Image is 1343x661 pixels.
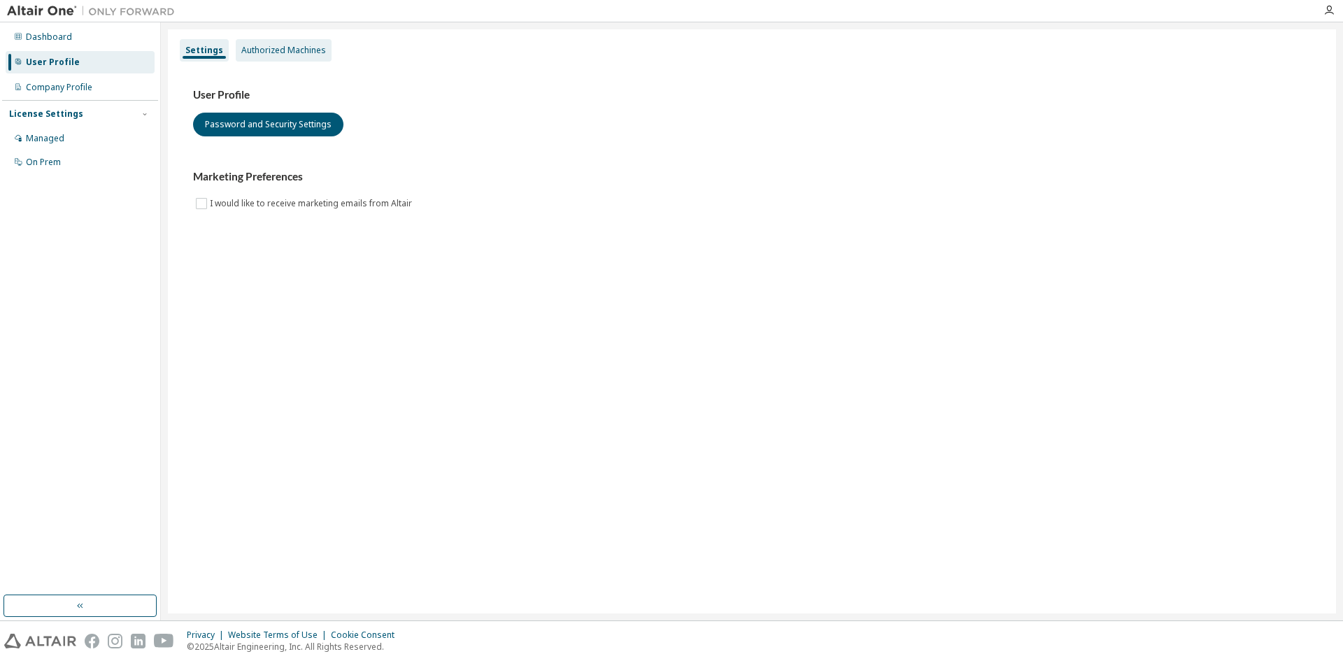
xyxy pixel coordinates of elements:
img: linkedin.svg [131,634,145,648]
div: License Settings [9,108,83,120]
img: altair_logo.svg [4,634,76,648]
h3: User Profile [193,88,1311,102]
img: facebook.svg [85,634,99,648]
div: Settings [185,45,223,56]
div: Managed [26,133,64,144]
div: Dashboard [26,31,72,43]
div: Website Terms of Use [228,630,331,641]
div: Privacy [187,630,228,641]
h3: Marketing Preferences [193,170,1311,184]
div: User Profile [26,57,80,68]
div: Cookie Consent [331,630,403,641]
div: Company Profile [26,82,92,93]
img: Altair One [7,4,182,18]
img: youtube.svg [154,634,174,648]
div: Authorized Machines [241,45,326,56]
img: instagram.svg [108,634,122,648]
div: On Prem [26,157,61,168]
label: I would like to receive marketing emails from Altair [210,195,415,212]
button: Password and Security Settings [193,113,343,136]
p: © 2025 Altair Engineering, Inc. All Rights Reserved. [187,641,403,653]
